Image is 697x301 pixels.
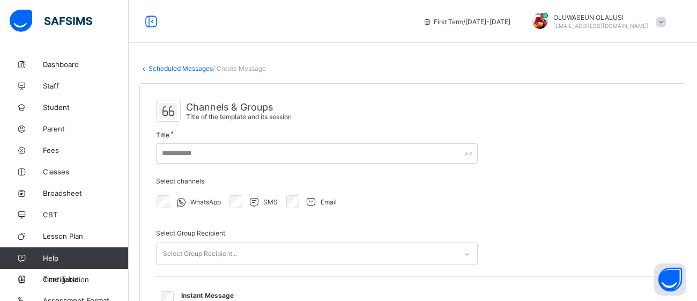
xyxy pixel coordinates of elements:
span: Select Group Recipient [156,229,225,237]
span: Select channels [156,177,204,185]
span: [EMAIL_ADDRESS][DOMAIN_NAME] [553,23,648,29]
span: Fees [43,146,129,155]
span: WhatsApp [190,198,221,206]
span: CBT [43,210,129,219]
img: safsims [10,10,92,32]
span: / Create Message [213,64,266,72]
span: Email [321,198,337,206]
span: Instant Message [181,291,234,299]
span: Title of the template and its session [186,113,292,121]
div: OLUWASEUNOLALUSI [521,13,671,31]
span: Help [43,254,128,262]
span: Lesson Plan [43,232,129,240]
span: Student [43,103,129,112]
span: Staff [43,82,129,90]
span: Title [156,131,169,139]
a: Scheduled Messages [149,64,213,72]
span: Configuration [43,275,128,284]
button: Open asap [654,263,686,296]
span: SMS [263,198,278,206]
span: OLUWASEUN OLALUSI [553,13,648,21]
span: Channels & Groups [186,101,292,113]
span: session/term information [423,18,510,26]
span: Dashboard [43,60,129,69]
span: Parent [43,124,129,133]
div: Select Group Recipient... [163,244,237,264]
span: Classes [43,167,129,176]
span: Broadsheet [43,189,129,197]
